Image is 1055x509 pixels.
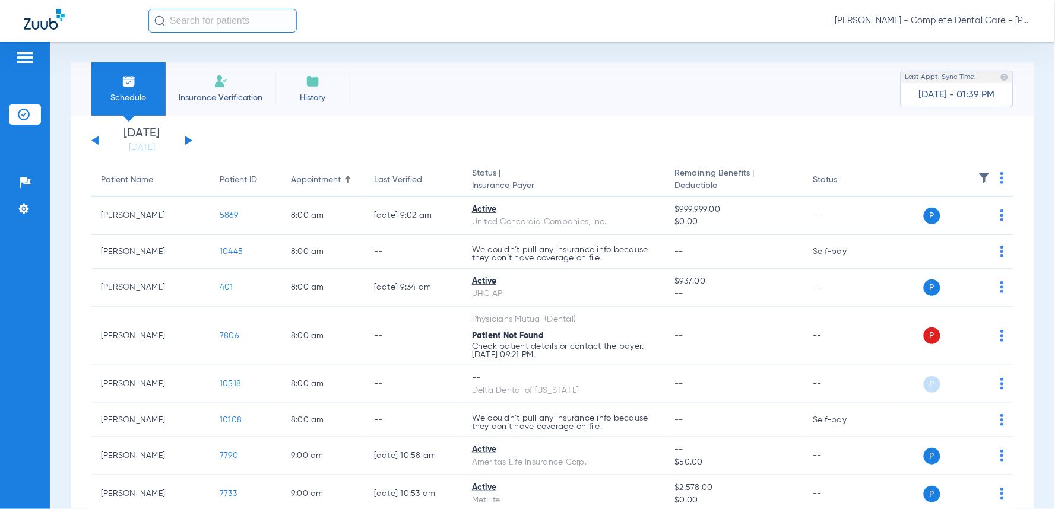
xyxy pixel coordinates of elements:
[472,288,656,300] div: UHC API
[91,235,210,269] td: [PERSON_NAME]
[1000,414,1004,426] img: group-dot-blue.svg
[804,403,884,437] td: Self-pay
[281,403,365,437] td: 8:00 AM
[462,164,666,197] th: Status |
[214,74,228,88] img: Manual Insurance Verification
[905,71,977,83] span: Last Appt. Sync Time:
[306,74,320,88] img: History
[472,384,656,397] div: Delta Dental of [US_STATE]
[148,9,297,33] input: Search for patients
[1000,330,1004,342] img: group-dot-blue.svg
[106,142,178,154] a: [DATE]
[91,307,210,365] td: [PERSON_NAME]
[675,332,684,340] span: --
[996,452,1055,509] iframe: Chat Widget
[91,365,210,403] td: [PERSON_NAME]
[220,211,238,219] span: 5869
[220,451,238,460] span: 7790
[365,403,462,437] td: --
[804,307,884,365] td: --
[281,365,365,403] td: 8:00 AM
[1000,209,1004,221] img: group-dot-blue.svg
[220,174,257,186] div: Patient ID
[919,89,995,101] span: [DATE] - 01:39 PM
[281,197,365,235] td: 8:00 AM
[220,416,242,424] span: 10108
[924,448,940,465] span: P
[675,444,794,456] span: --
[291,174,341,186] div: Appointment
[220,380,241,388] span: 10518
[804,269,884,307] td: --
[91,403,210,437] td: [PERSON_NAME]
[365,307,462,365] td: --
[91,197,210,235] td: [PERSON_NAME]
[804,235,884,269] td: Self-pay
[472,494,656,507] div: MetLife
[91,437,210,475] td: [PERSON_NAME]
[291,174,355,186] div: Appointment
[220,332,239,340] span: 7806
[281,235,365,269] td: 8:00 AM
[122,74,136,88] img: Schedule
[804,437,884,475] td: --
[154,15,165,26] img: Search Icon
[472,372,656,384] div: --
[365,235,462,269] td: --
[365,437,462,475] td: [DATE] 10:58 AM
[1000,450,1004,462] img: group-dot-blue.svg
[365,365,462,403] td: --
[101,174,153,186] div: Patient Name
[1000,172,1004,184] img: group-dot-blue.svg
[978,172,990,184] img: filter.svg
[804,197,884,235] td: --
[804,365,884,403] td: --
[675,288,794,300] span: --
[374,174,422,186] div: Last Verified
[175,92,267,104] span: Insurance Verification
[365,197,462,235] td: [DATE] 9:02 AM
[220,283,233,291] span: 401
[472,313,656,326] div: Physicians Mutual (Dental)
[24,9,65,30] img: Zuub Logo
[675,203,794,216] span: $999,999.00
[220,174,272,186] div: Patient ID
[472,246,656,262] p: We couldn’t pull any insurance info because they don’t have coverage on file.
[1000,246,1004,257] img: group-dot-blue.svg
[472,275,656,288] div: Active
[374,174,453,186] div: Last Verified
[924,376,940,393] span: P
[1000,378,1004,390] img: group-dot-blue.svg
[924,486,940,502] span: P
[472,456,656,469] div: Ameritas Life Insurance Corp.
[220,247,243,256] span: 10445
[675,482,794,494] span: $2,578.00
[1000,281,1004,293] img: group-dot-blue.svg
[835,15,1031,27] span: [PERSON_NAME] - Complete Dental Care - [PERSON_NAME] [PERSON_NAME], DDS, [GEOGRAPHIC_DATA]
[472,414,656,431] p: We couldn’t pull any insurance info because they don’t have coverage on file.
[804,164,884,197] th: Status
[472,203,656,216] div: Active
[101,174,201,186] div: Patient Name
[924,327,940,344] span: P
[472,482,656,494] div: Active
[675,247,684,256] span: --
[472,342,656,359] p: Check patient details or contact the payer. [DATE] 09:21 PM.
[472,180,656,192] span: Insurance Payer
[472,216,656,228] div: United Concordia Companies, Inc.
[675,275,794,288] span: $937.00
[675,180,794,192] span: Deductible
[91,269,210,307] td: [PERSON_NAME]
[675,416,684,424] span: --
[675,216,794,228] span: $0.00
[675,456,794,469] span: $50.00
[924,208,940,224] span: P
[675,380,684,388] span: --
[365,269,462,307] td: [DATE] 9:34 AM
[472,332,544,340] span: Patient Not Found
[284,92,341,104] span: History
[924,279,940,296] span: P
[281,269,365,307] td: 8:00 AM
[1000,73,1009,81] img: last sync help info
